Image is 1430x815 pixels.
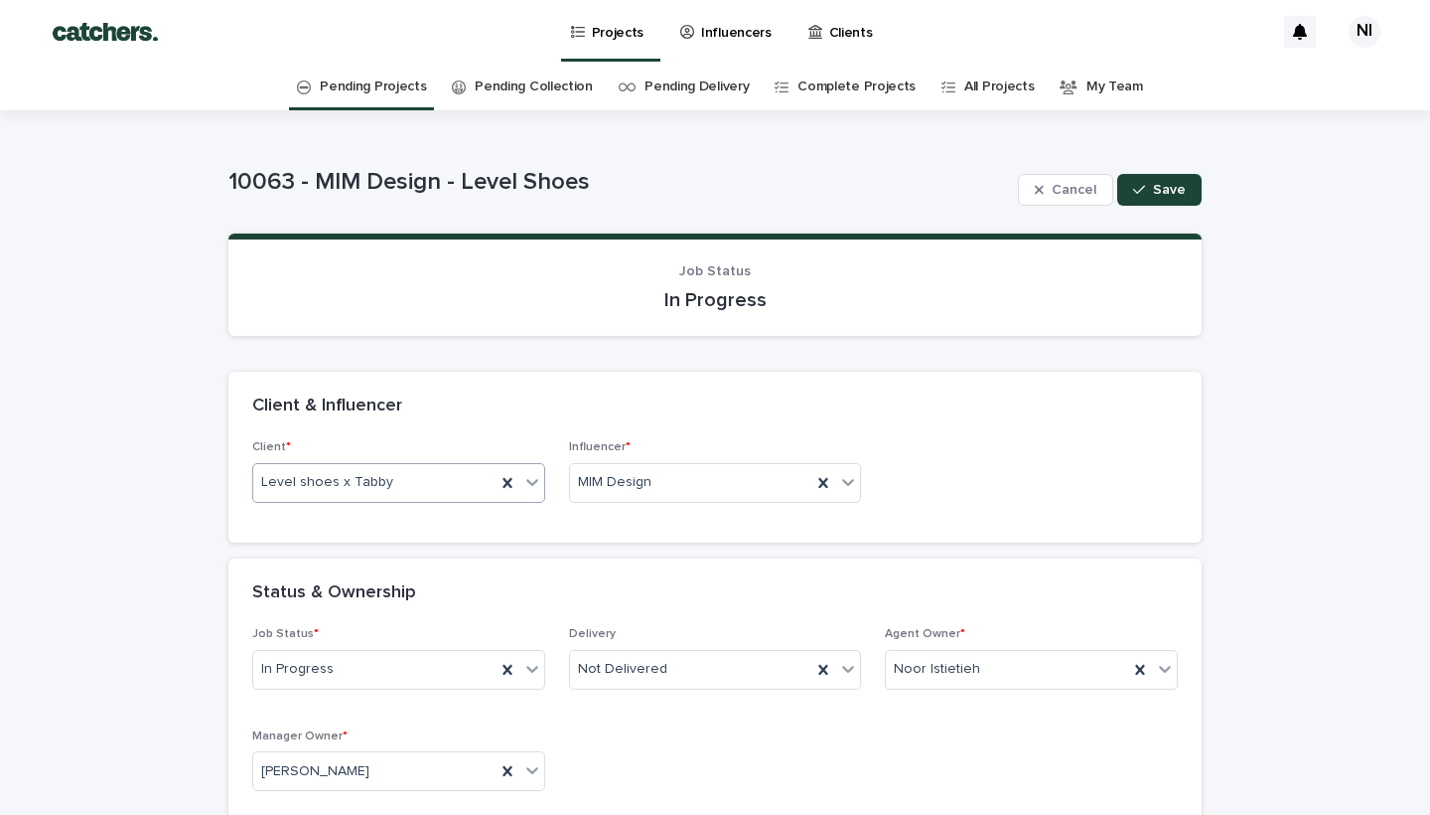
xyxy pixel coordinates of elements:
span: Job Status [252,628,319,640]
p: In Progress [252,288,1178,312]
span: Job Status [679,264,751,278]
a: Pending Projects [320,64,426,110]
a: All Projects [964,64,1034,110]
span: [PERSON_NAME] [261,761,369,782]
span: In Progress [261,659,334,680]
h2: Client & Influencer [252,396,402,417]
span: MIM Design [578,472,651,493]
p: 10063 - MIM Design - Level Shoes [228,168,1010,197]
a: Pending Delivery [644,64,749,110]
span: Cancel [1052,183,1096,197]
a: Pending Collection [475,64,592,110]
h2: Status & Ownership [252,582,416,604]
button: Save [1117,174,1202,206]
div: NI [1349,16,1380,48]
span: Agent Owner [885,628,965,640]
span: Noor Istietieh [894,659,980,680]
img: BTdGiKtkTjWbRbtFPD8W [40,12,171,52]
a: My Team [1086,64,1143,110]
span: Delivery [569,628,616,640]
span: Not Delivered [578,659,667,680]
span: Influencer [569,441,631,453]
span: Level shoes x Tabby [261,472,393,493]
span: Client [252,441,291,453]
span: Manager Owner [252,731,348,742]
span: Save [1153,183,1186,197]
a: Complete Projects [797,64,916,110]
button: Cancel [1018,174,1113,206]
